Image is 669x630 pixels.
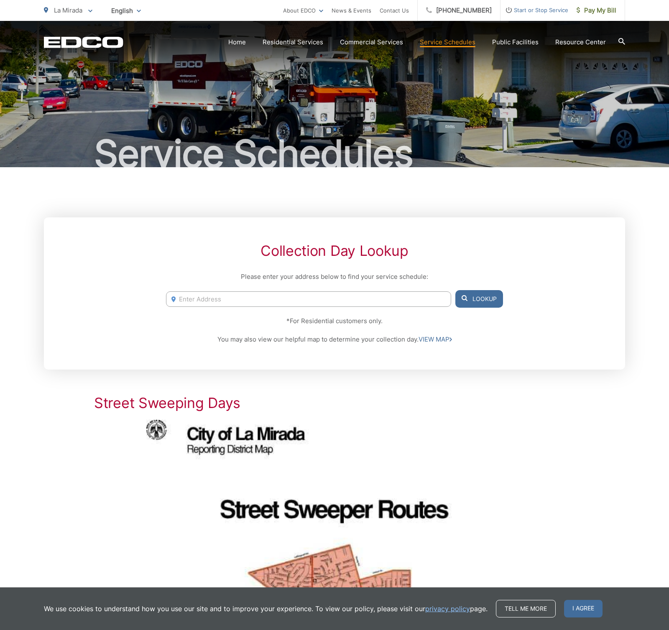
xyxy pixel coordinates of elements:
[340,37,403,47] a: Commercial Services
[166,316,503,326] p: *For Residential customers only.
[228,37,246,47] a: Home
[44,133,625,175] h1: Service Schedules
[492,37,539,47] a: Public Facilities
[263,37,323,47] a: Residential Services
[380,5,409,15] a: Contact Us
[425,604,470,614] a: privacy policy
[166,242,503,259] h2: Collection Day Lookup
[496,600,556,617] a: Tell me more
[420,37,475,47] a: Service Schedules
[94,395,575,411] h2: Street Sweeping Days
[555,37,606,47] a: Resource Center
[166,291,451,307] input: Enter Address
[332,5,371,15] a: News & Events
[564,600,603,617] span: I agree
[577,5,616,15] span: Pay My Bill
[54,6,82,14] span: La Mirada
[166,272,503,282] p: Please enter your address below to find your service schedule:
[44,36,123,48] a: EDCD logo. Return to the homepage.
[283,5,323,15] a: About EDCO
[105,3,147,18] span: English
[44,604,488,614] p: We use cookies to understand how you use our site and to improve your experience. To view our pol...
[166,334,503,344] p: You may also view our helpful map to determine your collection day.
[455,290,503,308] button: Lookup
[419,334,452,344] a: VIEW MAP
